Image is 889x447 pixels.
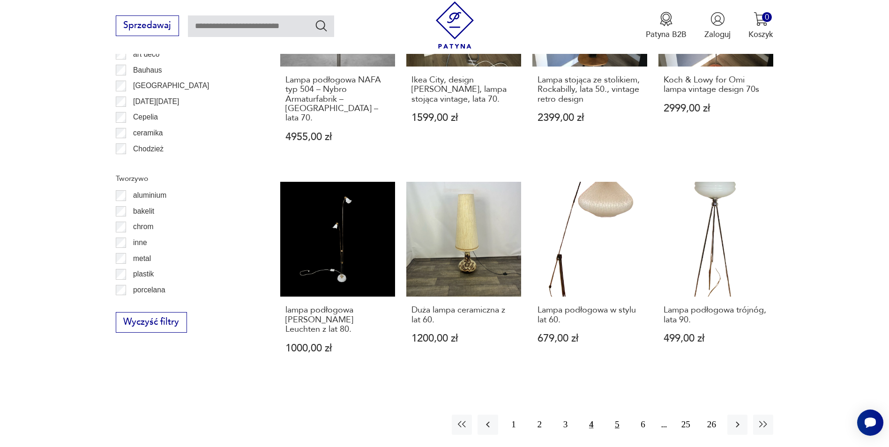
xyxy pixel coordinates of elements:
p: Patyna B2B [646,29,687,40]
p: Zaloguj [704,29,731,40]
p: 1599,00 zł [411,113,516,123]
button: 6 [633,415,653,435]
p: inne [133,237,147,249]
a: Lampa podłogowa trójnóg, lata 90.Lampa podłogowa trójnóg, lata 90.499,00 zł [658,182,773,375]
p: 679,00 zł [538,334,642,343]
p: porcelit [133,299,157,312]
p: metal [133,253,151,265]
h3: Lampa podłogowa trójnóg, lata 90. [664,305,768,325]
h3: Lampa podłogowa w stylu lat 60. [538,305,642,325]
p: [GEOGRAPHIC_DATA] [133,80,209,92]
p: aluminium [133,189,166,201]
p: 2999,00 zł [664,104,768,113]
h3: Koch & Lowy for Omi lampa vintage design 70s [664,75,768,95]
p: chrom [133,221,153,233]
p: 499,00 zł [664,334,768,343]
a: Ikona medaluPatyna B2B [646,12,687,40]
img: Ikona koszyka [754,12,768,26]
button: 3 [555,415,575,435]
p: porcelana [133,284,165,296]
p: art deco [133,48,159,60]
p: 1200,00 zł [411,334,516,343]
iframe: Smartsupp widget button [857,410,883,436]
h3: lampa podłogowa [PERSON_NAME] Leuchten z lat 80. [285,305,390,334]
p: Ćmielów [133,158,161,171]
div: 0 [762,12,772,22]
p: [DATE][DATE] [133,96,179,108]
button: 25 [676,415,696,435]
p: 1000,00 zł [285,343,390,353]
button: Zaloguj [704,12,731,40]
button: Wyczyść filtry [116,312,187,333]
p: Koszyk [748,29,773,40]
button: 4 [581,415,601,435]
button: 2 [530,415,550,435]
button: 1 [504,415,524,435]
button: Patyna B2B [646,12,687,40]
h3: Ikea City, design [PERSON_NAME], lampa stojąca vintage, lata 70. [411,75,516,104]
p: Bauhaus [133,64,162,76]
button: 5 [607,415,627,435]
p: Cepelia [133,111,158,123]
button: 26 [702,415,722,435]
p: 4955,00 zł [285,132,390,142]
button: Szukaj [314,19,328,32]
p: Tworzywo [116,172,254,185]
p: bakelit [133,205,154,217]
p: Chodzież [133,143,164,155]
p: ceramika [133,127,163,139]
a: Duża lampa ceramiczna z lat 60.Duża lampa ceramiczna z lat 60.1200,00 zł [406,182,521,375]
h3: Lampa podłogowa NAFA typ 504 – Nybro Armaturfabrik – [GEOGRAPHIC_DATA] – lata 70. [285,75,390,123]
h3: Lampa stojąca ze stolikiem, Rockabilly, lata 50., vintage retro design [538,75,642,104]
img: Ikona medalu [659,12,673,26]
img: Ikonka użytkownika [710,12,725,26]
p: 2399,00 zł [538,113,642,123]
button: Sprzedawaj [116,15,179,36]
button: 0Koszyk [748,12,773,40]
a: Lampa podłogowa w stylu lat 60.Lampa podłogowa w stylu lat 60.679,00 zł [532,182,647,375]
a: Sprzedawaj [116,22,179,30]
a: lampa podłogowa Kramer Leuchten z lat 80.lampa podłogowa [PERSON_NAME] Leuchten z lat 80.1000,00 zł [280,182,395,375]
h3: Duża lampa ceramiczna z lat 60. [411,305,516,325]
img: Patyna - sklep z meblami i dekoracjami vintage [431,1,478,49]
p: plastik [133,268,154,280]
